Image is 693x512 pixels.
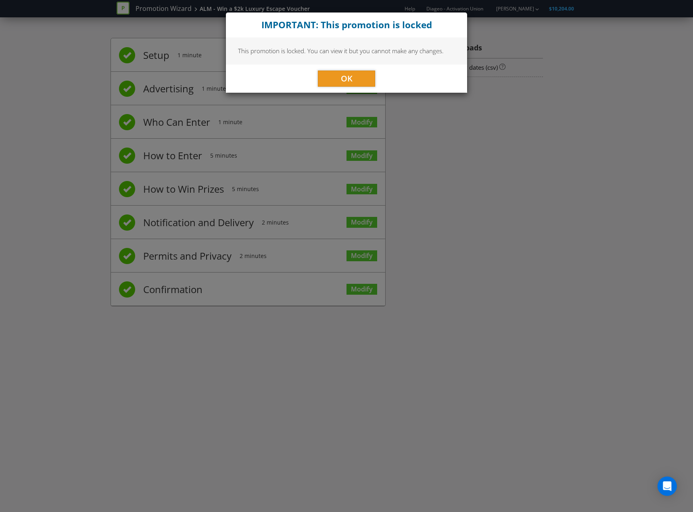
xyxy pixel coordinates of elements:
[318,71,375,87] button: OK
[261,19,432,31] strong: IMPORTANT: This promotion is locked
[658,477,677,496] div: Open Intercom Messenger
[226,12,467,37] div: Close
[341,73,353,84] span: OK
[226,37,467,64] div: This promotion is locked. You can view it but you cannot make any changes.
